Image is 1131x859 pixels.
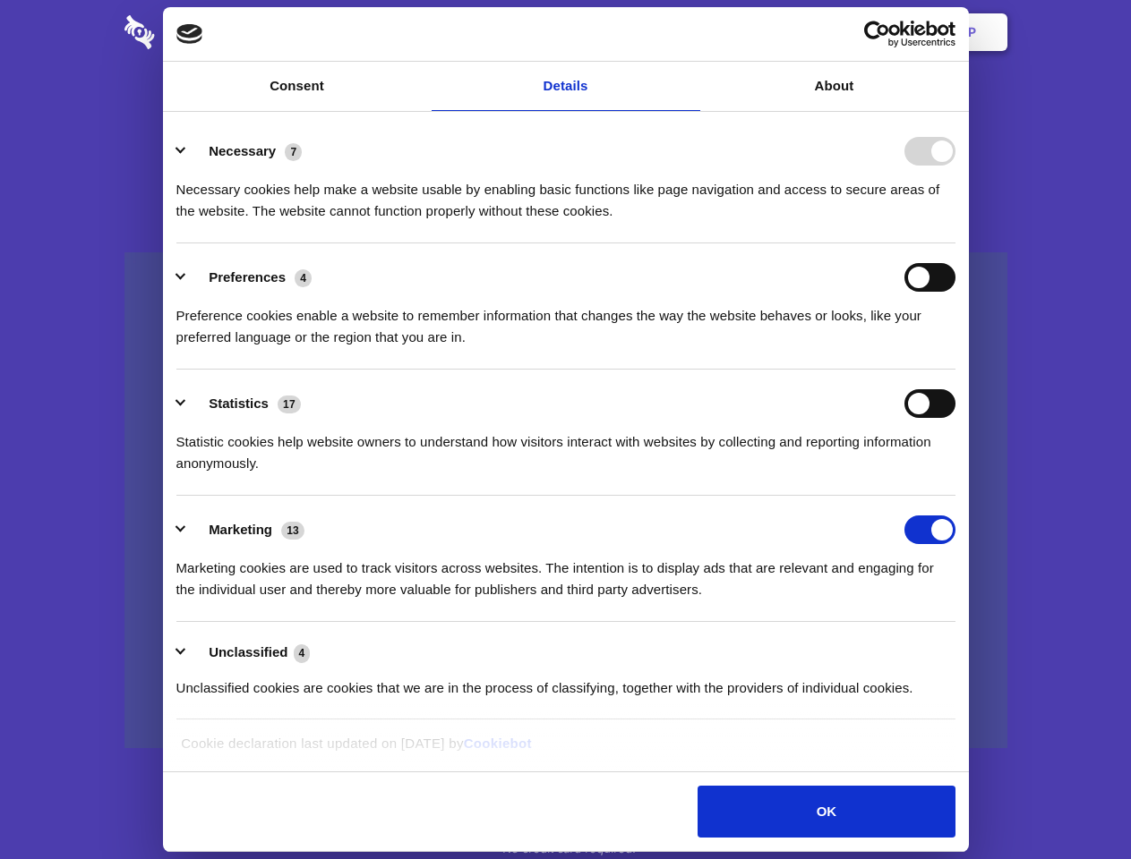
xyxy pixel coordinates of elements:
button: Necessary (7) [176,137,313,166]
label: Preferences [209,269,286,285]
label: Statistics [209,395,269,411]
span: 17 [278,395,301,413]
button: Preferences (4) [176,263,323,292]
button: Statistics (17) [176,389,313,418]
button: Marketing (13) [176,515,316,544]
a: Usercentrics Cookiebot - opens in a new window [799,21,955,47]
a: Login [812,4,890,60]
button: OK [698,786,955,838]
label: Marketing [209,522,272,537]
span: 13 [281,522,304,540]
a: Consent [163,62,432,111]
h4: Auto-redaction of sensitive data, encrypted data sharing and self-destructing private chats. Shar... [124,163,1007,222]
button: Unclassified (4) [176,642,321,664]
h1: Eliminate Slack Data Loss. [124,81,1007,145]
span: 7 [285,143,302,161]
div: Necessary cookies help make a website usable by enabling basic functions like page navigation and... [176,166,955,222]
div: Statistic cookies help website owners to understand how visitors interact with websites by collec... [176,418,955,474]
a: Pricing [526,4,604,60]
span: 4 [294,644,311,662]
a: About [700,62,969,111]
a: Details [432,62,700,111]
div: Cookie declaration last updated on [DATE] by [167,733,964,768]
span: 4 [295,269,312,287]
div: Preference cookies enable a website to remember information that changes the way the website beha... [176,292,955,348]
div: Unclassified cookies are cookies that we are in the process of classifying, together with the pro... [176,664,955,699]
img: logo-wordmark-white-trans-d4663122ce5f474addd5e946df7df03e33cb6a1c49d2221995e7729f52c070b2.svg [124,15,278,49]
label: Necessary [209,143,276,158]
img: logo [176,24,203,44]
a: Contact [726,4,809,60]
iframe: Drift Widget Chat Controller [1041,770,1110,838]
a: Cookiebot [464,736,532,751]
div: Marketing cookies are used to track visitors across websites. The intention is to display ads tha... [176,544,955,600]
a: Wistia video thumbnail [124,252,1007,749]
